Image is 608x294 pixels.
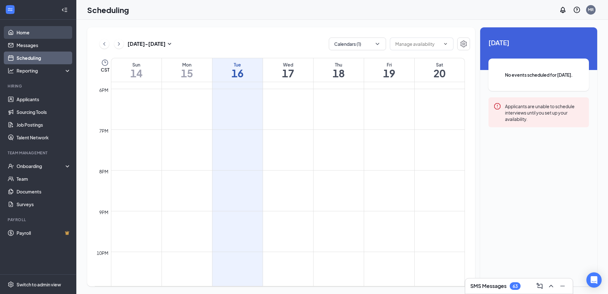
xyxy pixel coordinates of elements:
div: 7pm [98,127,110,134]
div: Sat [415,61,465,68]
h1: 17 [263,68,313,79]
svg: ChevronDown [443,41,448,46]
div: Thu [314,61,364,68]
h1: 18 [314,68,364,79]
button: ChevronLeft [100,39,109,49]
svg: UserCheck [8,163,14,169]
a: September 16, 2025 [212,58,263,82]
a: Surveys [17,198,71,211]
svg: Notifications [559,6,567,14]
div: Fri [364,61,414,68]
span: CST [101,66,109,73]
div: 10pm [95,249,110,256]
div: Open Intercom Messenger [586,272,602,288]
input: Manage availability [395,40,440,47]
svg: Collapse [61,7,68,13]
svg: Clock [101,59,109,66]
svg: Minimize [559,282,566,290]
div: Switch to admin view [17,281,61,288]
button: ChevronUp [546,281,556,291]
a: PayrollCrown [17,227,71,239]
div: Mon [162,61,212,68]
div: Tue [212,61,263,68]
a: September 17, 2025 [263,58,313,82]
div: Sun [111,61,162,68]
a: Team [17,172,71,185]
div: 8pm [98,168,110,175]
a: September 18, 2025 [314,58,364,82]
a: Documents [17,185,71,198]
div: Reporting [17,67,71,74]
span: [DATE] [488,38,589,47]
h3: [DATE] - [DATE] [128,40,166,47]
svg: Error [494,102,501,110]
span: No events scheduled for [DATE]. [501,71,576,78]
svg: ChevronUp [547,282,555,290]
div: Hiring [8,83,70,89]
svg: ComposeMessage [536,282,543,290]
button: Minimize [557,281,568,291]
button: ChevronRight [114,39,124,49]
a: Talent Network [17,131,71,144]
svg: QuestionInfo [573,6,581,14]
svg: Analysis [8,67,14,74]
div: Team Management [8,150,70,156]
h1: Scheduling [87,4,129,15]
a: Sourcing Tools [17,106,71,118]
svg: WorkstreamLogo [7,6,13,13]
h1: 14 [111,68,162,79]
a: September 19, 2025 [364,58,414,82]
button: Settings [457,38,470,50]
a: Messages [17,39,71,52]
h1: 15 [162,68,212,79]
svg: ChevronDown [374,41,381,47]
h1: 16 [212,68,263,79]
div: 6pm [98,87,110,94]
svg: ChevronLeft [101,40,107,48]
div: Onboarding [17,163,66,169]
a: Scheduling [17,52,71,64]
div: Applicants are unable to schedule interviews until you set up your availability. [505,102,584,122]
a: Home [17,26,71,39]
svg: ChevronRight [116,40,122,48]
div: Wed [263,61,313,68]
svg: Settings [8,281,14,288]
div: 9pm [98,209,110,216]
a: Job Postings [17,118,71,131]
a: September 14, 2025 [111,58,162,82]
a: Applicants [17,93,71,106]
a: September 15, 2025 [162,58,212,82]
h1: 20 [415,68,465,79]
svg: Settings [460,40,467,48]
div: MR [588,7,594,12]
div: Payroll [8,217,70,222]
button: Calendars (1)ChevronDown [329,38,386,50]
div: 63 [513,283,518,289]
button: ComposeMessage [535,281,545,291]
h1: 19 [364,68,414,79]
svg: SmallChevronDown [166,40,173,48]
h3: SMS Messages [470,283,507,290]
a: September 20, 2025 [415,58,465,82]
